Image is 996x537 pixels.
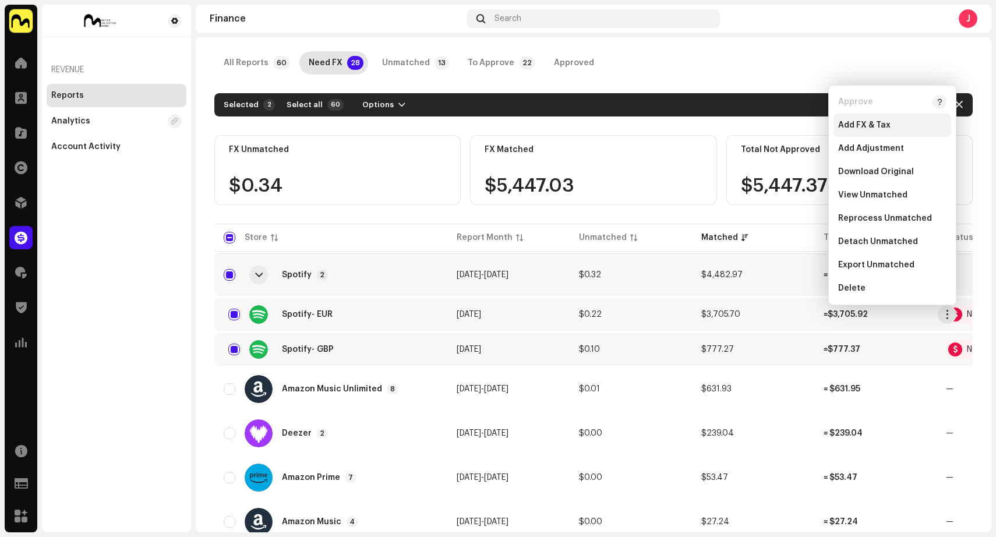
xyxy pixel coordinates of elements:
re-m-nav-item: Analytics [47,109,186,133]
re-a-nav-header: Revenue [47,56,186,84]
span: ≈ $53.47 [824,474,857,482]
div: Unmatched [382,51,430,75]
span: $777.37 [828,345,860,354]
span: ≈ [824,345,828,354]
span: $27.24 [701,518,729,526]
span: - GBP [312,345,334,354]
div: Amazon Music [282,518,341,526]
span: ≈ $27.24 [824,518,858,526]
div: Reports [51,91,84,100]
div: Amazon Prime [282,474,340,482]
span: $0.22 [579,310,602,319]
span: ≈ $631.95 [824,385,860,393]
span: ≈ [824,310,828,319]
div: Report Month [457,232,513,243]
span: [DATE] [457,518,481,526]
p-badge: 8 [387,384,398,394]
span: $0.32 [579,271,601,279]
span: $777.27 [701,345,734,354]
span: Add FX & Tax [838,121,891,130]
div: Unmatched [579,232,627,243]
span: ≈ $4,483.29 [824,271,871,279]
span: Download Original [838,167,914,176]
span: [DATE] [457,345,481,354]
span: - EUR [312,310,333,319]
span: $4,482.97 [701,271,743,279]
span: - [457,518,508,526]
span: Spotify [282,310,312,319]
re-m-nav-item: Account Activity [47,135,186,158]
span: [DATE] [484,385,508,393]
span: Delete [838,284,866,293]
span: [DATE] [484,518,508,526]
span: Select all [287,93,323,116]
span: [DATE] [484,474,508,482]
span: $239.04 [701,429,734,437]
span: $0.00 [579,429,602,437]
span: $0.10 [579,345,600,354]
div: Deezer [282,429,312,437]
span: View Unmatched [838,190,907,200]
div: Need FX [309,51,342,75]
div: 2 [263,99,275,111]
span: - [457,474,508,482]
span: $53.47 [701,474,728,482]
div: All Reports [224,51,269,75]
span: [DATE] [457,310,481,319]
div: J [959,9,977,28]
span: $3,705.70 [701,310,740,319]
p-badge: 7 [345,472,356,483]
span: Detach Unmatched [838,237,918,246]
span: $3,705.92 [824,310,868,319]
div: Total Not Approved [741,145,820,154]
span: Options [362,93,394,116]
span: Reprocess Unmatched [838,214,932,223]
div: Spotify [282,271,312,279]
p-badge: 13 [435,56,449,70]
div: FX Unmatched [229,145,289,154]
span: [DATE] [457,474,481,482]
div: To Approve [468,51,514,75]
img: 368c341f-7fd0-4703-93f4-7343ca3ef757 [51,14,149,28]
div: Finance [210,14,462,23]
div: Selected [224,100,259,109]
span: - [457,429,508,437]
span: $0.00 [579,474,602,482]
span: [DATE] [457,385,481,393]
div: Analytics [51,116,90,126]
span: Spotify [282,345,312,354]
span: Export Unmatched [838,260,914,270]
span: [DATE] [484,429,508,437]
p-badge: 60 [327,99,344,111]
img: 1276ee5d-5357-4eee-b3c8-6fdbc920d8e6 [9,9,33,33]
span: $631.93 [701,385,732,393]
span: Add Adjustment [838,144,904,153]
div: Matched [701,232,738,243]
button: Options [353,96,415,114]
span: ≈ $239.04 [824,429,863,437]
p-badge: 28 [347,56,363,70]
div: Account Activity [51,142,121,151]
span: $777.37 [824,345,860,354]
span: [DATE] [457,429,481,437]
re-m-nav-item: Reports [47,84,186,107]
p-badge: 2 [316,270,328,280]
span: [DATE] [457,271,481,279]
p-badge: 22 [519,56,535,70]
div: FX Matched [485,145,534,154]
p-badge: 4 [346,517,358,527]
div: Total [824,232,845,243]
span: - [457,271,508,279]
span: $3,705.92 [828,310,868,319]
span: Search [495,14,521,23]
span: [DATE] [484,271,508,279]
span: $0.00 [579,518,602,526]
div: Approved [554,51,594,75]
